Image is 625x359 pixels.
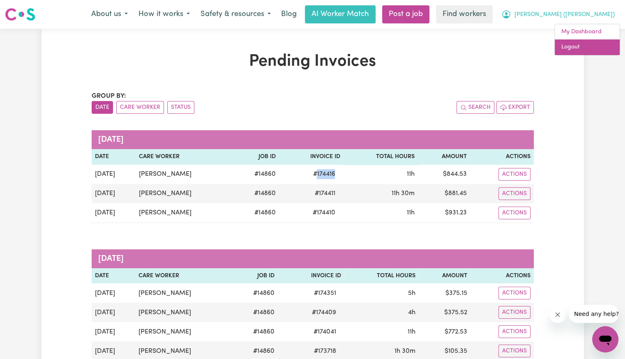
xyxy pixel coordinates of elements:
[407,329,415,335] span: 11 hours
[418,322,470,341] td: $ 772.53
[278,268,344,284] th: Invoice ID
[5,5,35,24] a: Careseekers logo
[92,249,534,268] caption: [DATE]
[135,303,232,322] td: [PERSON_NAME]
[135,268,232,284] th: Care Worker
[195,6,276,23] button: Safety & resources
[343,149,417,165] th: Total Hours
[309,189,340,198] span: # 174411
[555,24,620,40] a: My Dashboard
[133,6,195,23] button: How it works
[92,149,136,165] th: Date
[408,309,415,316] span: 4 hours
[382,5,429,23] a: Post a job
[167,101,194,114] button: sort invoices by paid status
[418,149,470,165] th: Amount
[232,268,278,284] th: Job ID
[514,10,615,19] span: [PERSON_NAME] ([PERSON_NAME])
[136,203,233,223] td: [PERSON_NAME]
[92,268,135,284] th: Date
[496,6,620,23] button: My Account
[549,306,566,323] iframe: Close message
[394,348,415,354] span: 1 hour 30 minutes
[233,149,279,165] th: Job ID
[418,184,470,203] td: $ 881.45
[92,203,136,223] td: [DATE]
[92,130,534,149] caption: [DATE]
[307,308,341,318] span: # 174409
[232,303,278,322] td: # 14860
[233,184,279,203] td: # 14860
[136,184,233,203] td: [PERSON_NAME]
[136,165,233,184] td: [PERSON_NAME]
[592,326,618,352] iframe: Button to launch messaging window
[116,101,164,114] button: sort invoices by care worker
[408,290,415,297] span: 5 hours
[92,93,126,99] span: Group by:
[92,283,135,303] td: [DATE]
[496,101,534,114] button: Export
[92,165,136,184] td: [DATE]
[92,52,534,71] h1: Pending Invoices
[498,187,530,200] button: Actions
[136,149,233,165] th: Care Worker
[279,149,344,165] th: Invoice ID
[135,322,232,341] td: [PERSON_NAME]
[498,306,530,319] button: Actions
[457,101,494,114] button: Search
[418,165,470,184] td: $ 844.53
[498,325,530,338] button: Actions
[498,345,530,357] button: Actions
[86,6,133,23] button: About us
[276,5,302,23] a: Blog
[407,209,415,216] span: 11 hours
[92,184,136,203] td: [DATE]
[232,322,278,341] td: # 14860
[305,5,376,23] a: AI Worker Match
[309,327,341,337] span: # 174041
[498,168,530,181] button: Actions
[569,305,618,323] iframe: Message from company
[418,283,470,303] td: $ 375.15
[555,39,620,55] a: Logout
[307,208,340,218] span: # 174410
[308,169,340,179] span: # 174416
[92,303,135,322] td: [DATE]
[309,288,341,298] span: # 174351
[344,268,418,284] th: Total Hours
[392,190,415,197] span: 11 hours 30 minutes
[498,207,530,219] button: Actions
[309,346,341,356] span: # 173718
[135,283,232,303] td: [PERSON_NAME]
[233,165,279,184] td: # 14860
[498,287,530,299] button: Actions
[92,101,113,114] button: sort invoices by date
[407,171,415,177] span: 11 hours
[554,24,620,55] div: My Account
[92,322,135,341] td: [DATE]
[418,303,470,322] td: $ 375.52
[233,203,279,223] td: # 14860
[418,268,470,284] th: Amount
[470,268,534,284] th: Actions
[436,5,493,23] a: Find workers
[5,6,50,12] span: Need any help?
[232,283,278,303] td: # 14860
[418,203,470,223] td: $ 931.23
[5,7,35,22] img: Careseekers logo
[470,149,534,165] th: Actions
